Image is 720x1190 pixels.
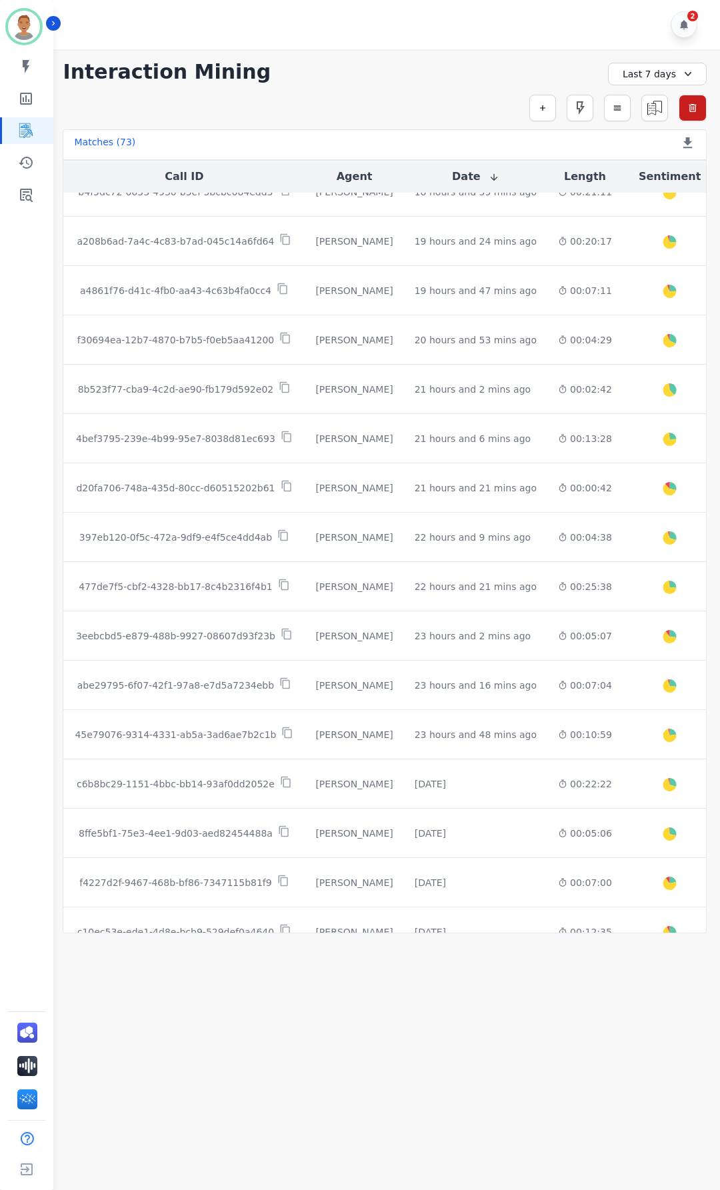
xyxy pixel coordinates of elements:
p: 3eebcbd5-e879-488b-9927-08607d93f23b [76,629,275,643]
p: 397eb120-0f5c-472a-9df9-e4f5ce4dd4ab [79,531,272,544]
div: 23 hours and 48 mins ago [415,728,537,741]
p: d20fa706-748a-435d-80cc-d60515202b61 [76,481,275,495]
div: [PERSON_NAME] [315,925,393,939]
div: [PERSON_NAME] [315,284,393,297]
div: 00:25:38 [558,580,612,593]
p: 477de7f5-cbf2-4328-bb17-8c4b2316f4b1 [79,580,272,593]
div: 21 hours and 21 mins ago [415,481,537,495]
div: 22 hours and 21 mins ago [415,580,537,593]
p: c10ec53e-ede1-4d8e-bcb9-529def0a4640 [77,925,274,939]
div: [PERSON_NAME] [315,481,393,495]
div: Last 7 days [608,63,707,85]
div: [PERSON_NAME] [315,629,393,643]
div: 00:12:35 [558,925,612,939]
div: [PERSON_NAME] [315,333,393,347]
p: 8ffe5bf1-75e3-4ee1-9d03-aed82454488a [79,827,273,840]
p: 4bef3795-239e-4b99-95e7-8038d81ec693 [76,432,275,445]
div: 23 hours and 2 mins ago [415,629,531,643]
button: Sentiment [639,169,701,185]
div: 21 hours and 6 mins ago [415,432,531,445]
div: 00:02:42 [558,383,612,396]
div: [PERSON_NAME] [315,580,393,593]
div: 00:04:38 [558,531,612,544]
div: 00:07:04 [558,679,612,692]
div: [PERSON_NAME] [315,235,393,248]
div: 00:10:59 [558,728,612,741]
img: Bordered avatar [8,11,40,43]
p: a4861f76-d41c-4fb0-aa43-4c63b4fa0cc4 [80,284,271,297]
div: [DATE] [415,876,446,889]
div: 00:05:06 [558,827,612,840]
div: 00:22:22 [558,777,612,791]
div: 00:05:07 [558,629,612,643]
div: 00:20:17 [558,235,612,248]
div: 19 hours and 47 mins ago [415,284,537,297]
p: f30694ea-12b7-4870-b7b5-f0eb5aa41200 [77,333,275,347]
div: Matches ( 73 ) [74,135,135,154]
div: 21 hours and 2 mins ago [415,383,531,396]
div: [PERSON_NAME] [315,531,393,544]
div: [PERSON_NAME] [315,679,393,692]
p: f4227d2f-9467-468b-bf86-7347115b81f9 [79,876,271,889]
p: c6b8bc29-1151-4bbc-bb14-93af0dd2052e [77,777,275,791]
p: 8b523f77-cba9-4c2d-ae90-fb179d592e02 [78,383,274,396]
button: Agent [337,169,373,185]
button: Date [452,169,499,185]
p: a208b6ad-7a4c-4c83-b7ad-045c14a6fd64 [77,235,275,248]
div: [DATE] [415,925,446,939]
div: 00:00:42 [558,481,612,495]
div: [PERSON_NAME] [315,383,393,396]
div: 00:13:28 [558,432,612,445]
div: [PERSON_NAME] [315,432,393,445]
p: 45e79076-9314-4331-ab5a-3ad6ae7b2c1b [75,728,276,741]
div: 19 hours and 24 mins ago [415,235,537,248]
p: abe29795-6f07-42f1-97a8-e7d5a7234ebb [77,679,274,692]
div: [DATE] [415,827,446,840]
div: 22 hours and 9 mins ago [415,531,531,544]
div: 00:07:00 [558,876,612,889]
button: Call ID [165,169,203,185]
div: [PERSON_NAME] [315,827,393,840]
button: Length [564,169,606,185]
div: [DATE] [415,777,446,791]
div: 00:07:11 [558,284,612,297]
div: 2 [687,11,698,21]
div: 00:04:29 [558,333,612,347]
h1: Interaction Mining [63,60,271,84]
div: [PERSON_NAME] [315,876,393,889]
div: [PERSON_NAME] [315,728,393,741]
div: 23 hours and 16 mins ago [415,679,537,692]
div: 20 hours and 53 mins ago [415,333,537,347]
div: [PERSON_NAME] [315,777,393,791]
